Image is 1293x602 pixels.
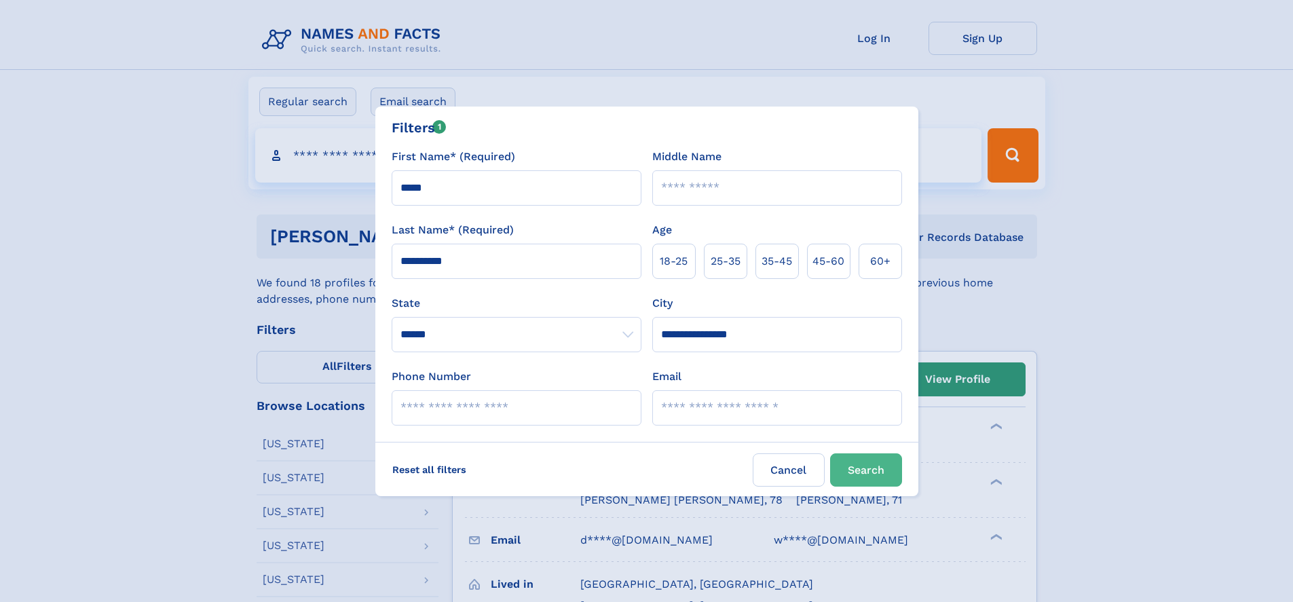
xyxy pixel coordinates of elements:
[652,369,681,385] label: Email
[652,295,673,312] label: City
[830,453,902,487] button: Search
[392,295,641,312] label: State
[392,369,471,385] label: Phone Number
[392,117,447,138] div: Filters
[392,149,515,165] label: First Name* (Required)
[762,253,792,269] span: 35‑45
[812,253,844,269] span: 45‑60
[392,222,514,238] label: Last Name* (Required)
[652,222,672,238] label: Age
[660,253,688,269] span: 18‑25
[753,453,825,487] label: Cancel
[652,149,722,165] label: Middle Name
[870,253,891,269] span: 60+
[711,253,741,269] span: 25‑35
[383,453,475,486] label: Reset all filters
